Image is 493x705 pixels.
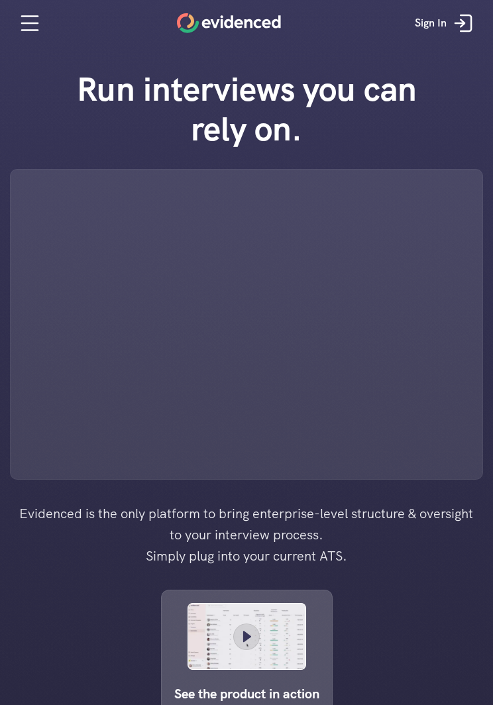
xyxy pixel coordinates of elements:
a: Home [177,13,281,33]
p: See the product in action [174,683,319,704]
a: Sign In [405,3,486,43]
h1: Run interviews you can rely on. [58,70,435,149]
h4: Evidenced is the only platform to bring enterprise-level structure & oversight to your interview ... [13,503,481,567]
p: Sign In [415,15,447,32]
